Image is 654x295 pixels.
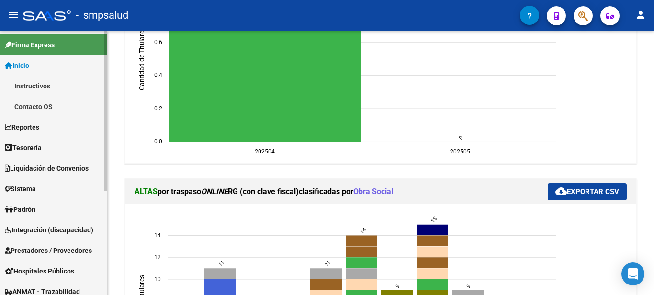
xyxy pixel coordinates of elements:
span: Tesorería [5,142,42,153]
path: 202505 119708 - DEL PERSONAL DE SEGURIDAD COMERCIAL INDUSTRIAL E INVESTIGACIONES PRIVADAS 1 [346,257,377,268]
path: 202507 125707 - UNION PERSONAL DE LA UNION DEL PERSONAL CIVIL DE LA NACION 1 [417,268,448,279]
path: 202507 903309 - GRUPO DDM S.A. 1 [417,236,448,246]
span: Firma Express [5,40,55,50]
text: 9 [465,284,472,290]
span: - smpsalud [76,5,128,26]
path: 202505 110008 - DEL PERSONAL DE JABONEROS 1 [346,236,377,246]
path: 202504 002808 - DE LA CAMARA DE EMPRESARIOS DE AGENCIAS DE REMISES DE ARGENTINA 1 [310,268,342,279]
text: 202504 [255,148,275,155]
span: Exportar CSV [555,187,619,196]
i: ONLINE [201,187,228,196]
text: 10 [154,276,161,283]
span: Reportes [5,122,39,132]
div: Open Intercom Messenger [621,262,644,285]
span: Sistema [5,184,36,194]
span: Prestadores / Proveedores [5,245,92,256]
span: Obra Social [353,187,393,196]
path: 202505 121606 - CONDUCTORES DE TRANSPORTE COLECTIVO DE PASAJEROS 1 [346,279,377,290]
span: Hospitales Públicos [5,266,74,276]
mat-icon: cloud_download [555,186,567,197]
text: 0.6 [154,39,162,45]
path: 202501 118606 - DEL PERSONAL DE LA PUBLICIDAD 1 [204,279,236,290]
text: 12 [154,254,161,261]
path: 202504 110008 - DEL PERSONAL DE JABONEROS 1 [310,279,342,290]
span: Integración (discapacidad) [5,225,93,235]
text: 15 [430,216,439,224]
text: 14 [154,232,161,239]
span: Inicio [5,60,29,71]
text: 202505 [450,148,470,155]
span: Padrón [5,204,35,215]
path: 202507 108803 - DE LA UNION DE TRABAJADORES DEL TURISMO HOTELEROS Y GASTRONOMICOS DE LA REPUBLICA... [417,279,448,290]
text: 0.4 [154,72,162,78]
text: 14 [359,227,368,235]
text: 11 [324,260,332,268]
path: 202507 107206 - DEL PERSONAL DE ESTACIONES DE SERVICIO GARAGES PLAYAS DE ESTACIONAMIENTO Y LAVADE... [417,225,448,235]
path: 202505 903309 - GRUPO DDM S.A. 1 [346,246,377,257]
path: 202505 127307 - DE TRABAJADORES VIALES Y AFINES DE LA REPUBLICA ARGENTINA 1 [346,268,377,279]
mat-icon: person [635,9,646,21]
path: 202501 128003 - DEL PERSONAL DE LA FEDERACION DE SINDICATOS DE LA INDUSTRIA QUIMICA Y PETROQUIMICA 1 [204,268,236,279]
span: ALTAS [135,187,158,196]
button: Exportar CSV [548,183,627,200]
path: 202507 111704 - DE ENCARGADOS APUNTADORES MARITIMOS 1 [417,257,448,268]
text: 0.2 [154,105,162,112]
text: 11 [217,260,226,268]
text: 0 [458,135,464,141]
text: 0.0 [154,138,162,145]
span: Liquidación de Convenios [5,163,89,174]
text: Cantidad de Titulares [138,27,146,90]
path: 202507 119500 - DEL PERSONAL DE LA SANIDAD ARGENTINA 1 [417,246,448,257]
text: 9 [395,284,401,290]
h1: por traspaso RG (con clave fiscal) clasificadas por [135,184,548,199]
mat-icon: menu [8,9,19,21]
